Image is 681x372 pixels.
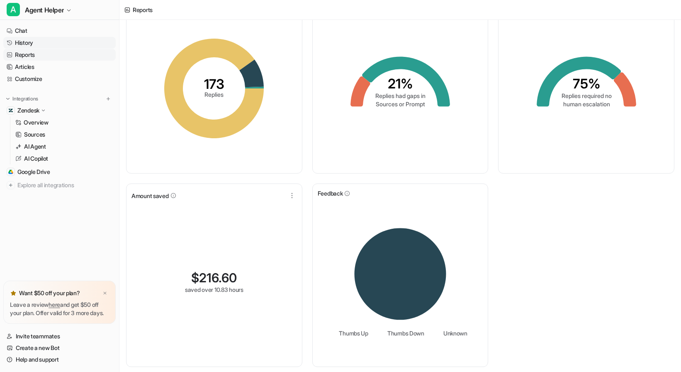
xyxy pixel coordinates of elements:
a: Overview [12,117,116,128]
a: Chat [3,25,116,37]
a: Customize [3,73,116,85]
tspan: 173 [204,76,224,92]
a: Sources [12,129,116,140]
a: Explore all integrations [3,179,116,191]
span: 216.60 [199,270,237,285]
tspan: 75% [572,76,600,92]
a: Create a new Bot [3,342,116,354]
li: Thumbs Down [382,329,424,338]
div: saved over 10.83 hours [185,285,243,294]
li: Thumbs Up [333,329,368,338]
tspan: Sources or Prompt [375,100,425,108]
img: Zendesk [8,108,13,113]
a: History [3,37,116,49]
a: Articles [3,61,116,73]
tspan: Replies [204,91,224,98]
div: $ [191,270,237,285]
p: Leave a review and get $50 off your plan. Offer valid for 3 more days. [10,301,109,317]
tspan: Replies required no [561,92,611,99]
span: Explore all integrations [17,179,112,192]
li: Unknown [438,329,467,338]
p: AI Copilot [24,154,48,163]
a: here [49,301,60,308]
a: Google DriveGoogle Drive [3,166,116,178]
img: menu_add.svg [105,96,111,102]
p: Sources [24,130,45,139]
p: Overview [24,118,49,127]
a: AI Copilot [12,153,116,164]
tspan: Replies had gaps in [375,92,425,99]
p: AI Agent [24,142,46,151]
img: x [102,291,107,296]
span: Amount saved [131,191,169,200]
button: Integrations [3,95,41,103]
a: Reports [3,49,116,61]
span: Google Drive [17,168,50,176]
tspan: human escalation [563,100,610,108]
img: star [10,290,17,296]
p: Want $50 off your plan? [19,289,80,297]
p: Integrations [12,95,38,102]
span: Feedback [318,189,343,198]
a: Help and support [3,354,116,365]
tspan: 21% [387,76,413,92]
a: AI Agent [12,141,116,152]
div: Reports [133,5,153,14]
img: Google Drive [8,169,13,174]
span: Agent Helper [25,4,64,16]
img: expand menu [5,96,11,102]
span: A [7,3,20,16]
a: Invite teammates [3,330,116,342]
p: Zendesk [17,106,39,115]
img: explore all integrations [7,181,15,189]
